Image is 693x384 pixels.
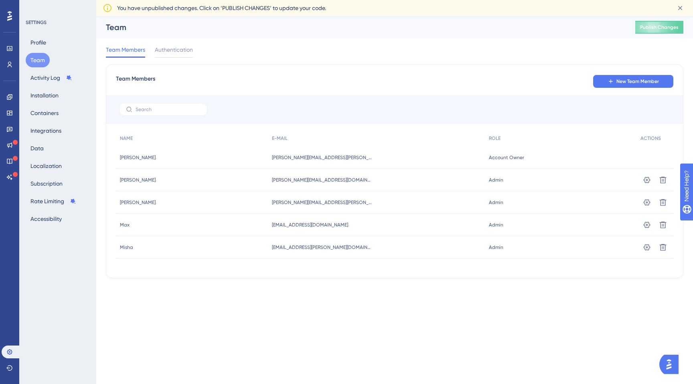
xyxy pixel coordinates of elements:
[19,2,50,12] span: Need Help?
[26,19,91,26] div: SETTINGS
[116,74,155,89] span: Team Members
[489,177,503,183] span: Admin
[635,21,683,34] button: Publish Changes
[120,222,130,228] span: Max
[26,141,49,156] button: Data
[26,106,63,120] button: Containers
[26,35,51,50] button: Profile
[120,177,156,183] span: [PERSON_NAME]
[155,45,193,55] span: Authentication
[120,199,156,206] span: [PERSON_NAME]
[106,45,145,55] span: Team Members
[120,135,133,141] span: NAME
[26,194,81,208] button: Rate Limiting
[489,244,503,251] span: Admin
[489,154,524,161] span: Account Owner
[26,212,67,226] button: Accessibility
[120,244,133,251] span: Misha
[106,22,615,33] div: Team
[120,154,156,161] span: [PERSON_NAME]
[26,88,63,103] button: Installation
[26,176,67,191] button: Subscription
[489,199,503,206] span: Admin
[272,244,372,251] span: [EMAIL_ADDRESS][PERSON_NAME][DOMAIN_NAME]
[659,352,683,376] iframe: UserGuiding AI Assistant Launcher
[26,123,66,138] button: Integrations
[117,3,326,13] span: You have unpublished changes. Click on ‘PUBLISH CHANGES’ to update your code.
[272,135,288,141] span: E-MAIL
[593,75,673,88] button: New Team Member
[272,154,372,161] span: [PERSON_NAME][EMAIL_ADDRESS][PERSON_NAME][DOMAIN_NAME]
[26,71,77,85] button: Activity Log
[26,159,67,173] button: Localization
[136,107,201,112] input: Search
[640,135,661,141] span: ACTIONS
[640,24,679,30] span: Publish Changes
[616,78,659,85] span: New Team Member
[26,53,50,67] button: Team
[272,177,372,183] span: [PERSON_NAME][EMAIL_ADDRESS][DOMAIN_NAME]
[272,222,348,228] span: [EMAIL_ADDRESS][DOMAIN_NAME]
[489,222,503,228] span: Admin
[272,199,372,206] span: [PERSON_NAME][EMAIL_ADDRESS][PERSON_NAME][DOMAIN_NAME]
[489,135,500,141] span: ROLE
